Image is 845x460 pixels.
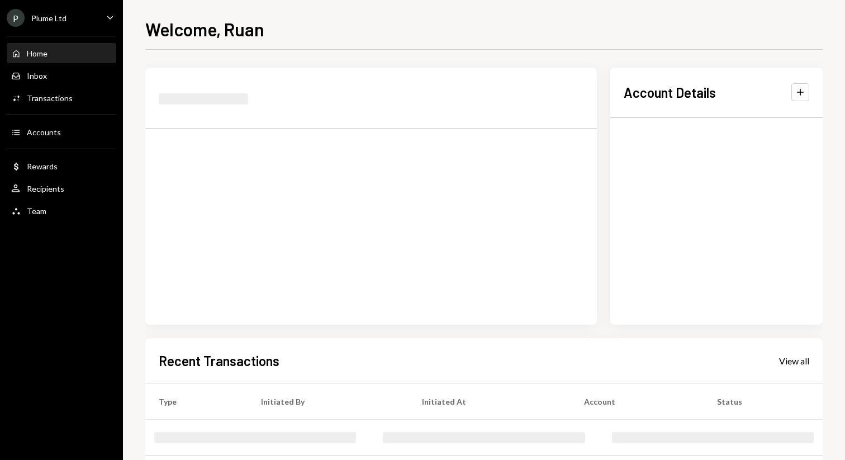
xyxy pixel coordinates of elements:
[7,122,116,142] a: Accounts
[7,201,116,221] a: Team
[779,354,809,367] a: View all
[409,383,571,419] th: Initiated At
[27,49,48,58] div: Home
[7,156,116,176] a: Rewards
[7,65,116,86] a: Inbox
[27,206,46,216] div: Team
[27,93,73,103] div: Transactions
[145,383,248,419] th: Type
[571,383,704,419] th: Account
[27,184,64,193] div: Recipients
[27,162,58,171] div: Rewards
[145,18,264,40] h1: Welcome, Ruan
[704,383,823,419] th: Status
[248,383,409,419] th: Initiated By
[779,355,809,367] div: View all
[31,13,67,23] div: Plume Ltd
[27,127,61,137] div: Accounts
[27,71,47,80] div: Inbox
[624,83,716,102] h2: Account Details
[7,9,25,27] div: P
[7,178,116,198] a: Recipients
[7,88,116,108] a: Transactions
[159,352,279,370] h2: Recent Transactions
[7,43,116,63] a: Home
